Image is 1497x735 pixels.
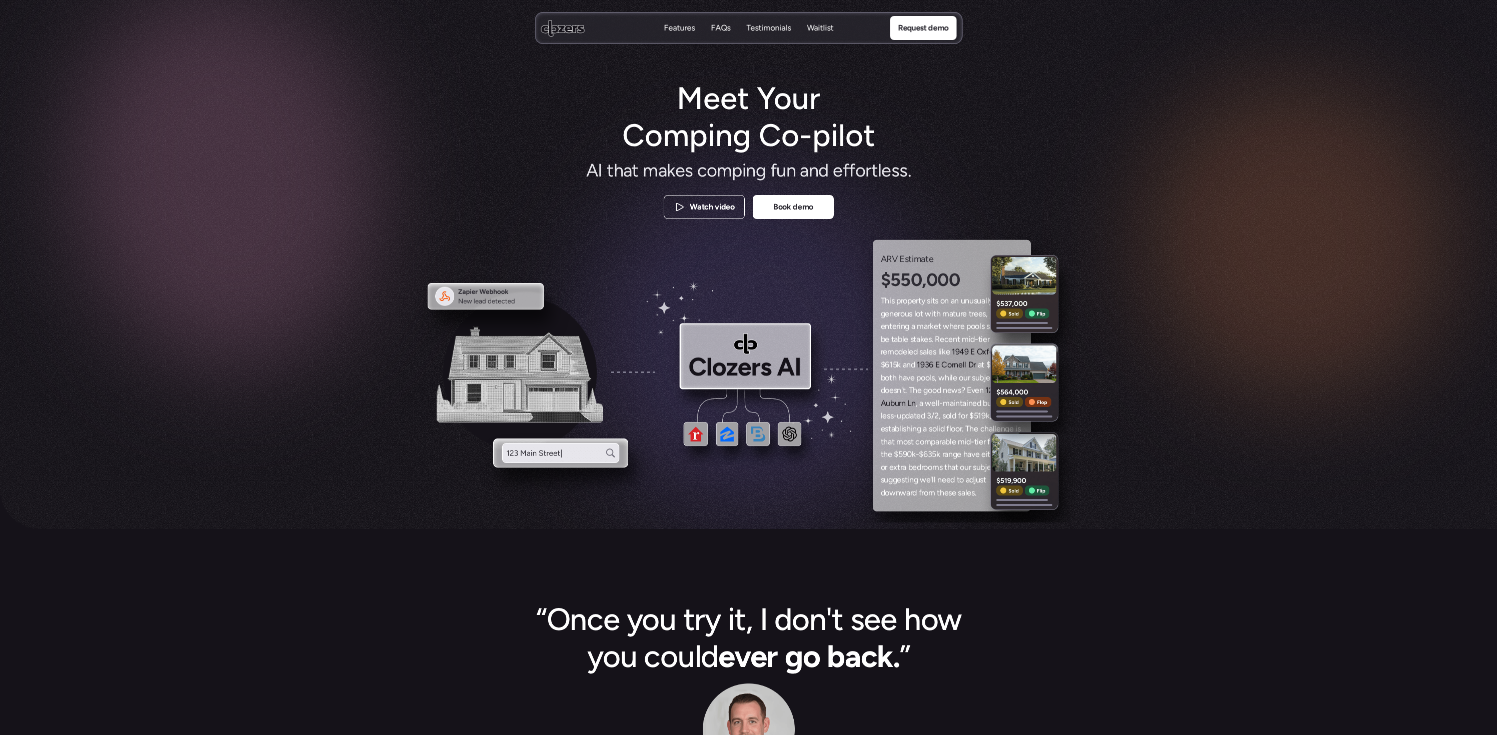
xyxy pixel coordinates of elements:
[889,358,893,371] span: 1
[951,371,953,384] span: l
[972,397,977,410] span: e
[938,371,945,384] span: w
[968,358,974,371] span: D
[909,307,912,320] span: s
[969,294,974,307] span: u
[925,358,929,371] span: 3
[940,333,944,346] span: e
[927,409,931,422] span: 3
[711,33,730,44] p: FAQs
[913,384,917,397] span: h
[944,333,949,346] span: c
[940,294,945,307] span: o
[936,397,938,410] span: l
[916,294,918,307] span: r
[899,397,901,410] span: r
[931,307,933,320] span: i
[963,371,968,384] span: u
[942,345,946,358] span: k
[947,384,952,397] span: e
[897,358,901,371] span: k
[931,409,934,422] span: /
[965,409,968,422] span: r
[927,345,929,358] span: l
[753,195,834,219] a: Book demo
[970,345,975,358] span: E
[632,158,638,183] span: t
[953,397,955,410] span: i
[800,158,808,183] span: a
[971,307,974,320] span: r
[943,397,950,410] span: m
[958,358,963,371] span: e
[949,371,951,384] span: i
[946,409,950,422] span: o
[935,371,937,384] span: ,
[901,384,903,397] span: '
[887,409,890,422] span: s
[950,409,952,422] span: l
[833,158,842,183] span: e
[927,294,930,307] span: s
[938,320,941,333] span: t
[885,422,888,435] span: s
[966,320,971,333] span: p
[964,358,966,371] span: l
[909,345,913,358] span: e
[900,307,905,320] span: o
[931,371,935,384] span: s
[914,409,917,422] span: t
[917,360,976,369] a: 1936 E Cornell Dr
[881,294,885,307] span: T
[896,294,901,307] span: p
[921,294,925,307] span: y
[962,333,969,346] span: m
[881,307,885,320] span: g
[921,371,925,384] span: o
[883,345,887,358] span: e
[903,384,906,397] span: t
[885,371,889,384] span: o
[881,252,1023,266] h3: ARV Estimate
[970,333,975,346] span: d
[667,158,675,183] span: k
[939,409,941,422] span: ,
[855,158,865,183] span: o
[952,409,956,422] span: d
[607,158,613,183] span: t
[927,320,930,333] span: r
[756,158,766,183] span: g
[892,371,897,384] span: h
[938,397,940,410] span: l
[953,333,957,346] span: n
[882,409,887,422] span: e
[952,347,1010,356] a: 1949 E Oxford Dr
[885,384,889,397] span: o
[934,320,938,333] span: e
[614,158,623,183] span: h
[925,371,930,384] span: o
[910,371,915,384] span: e
[967,384,971,397] span: E
[893,358,897,371] span: 5
[889,384,894,397] span: e
[843,158,849,183] span: f
[973,358,976,371] span: r
[968,371,970,384] span: r
[746,22,791,33] p: Testimonials
[889,307,894,320] span: n
[930,294,932,307] span: i
[977,397,981,410] span: d
[664,22,695,34] a: FeaturesFeatures
[971,384,975,397] span: v
[962,307,967,320] span: e
[903,358,907,371] span: a
[961,384,965,397] span: ?
[950,397,954,410] span: a
[969,333,971,346] span: i
[909,384,913,397] span: T
[881,358,885,371] span: $
[885,294,889,307] span: h
[923,345,927,358] span: a
[924,333,928,346] span: e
